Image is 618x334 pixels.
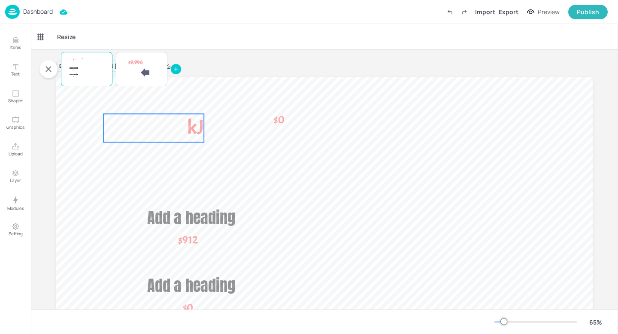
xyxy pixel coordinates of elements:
label: Redo (Ctrl + Y) [457,5,472,19]
span: Add a heading [70,67,78,69]
span: $0 [73,76,74,77]
div: Publish [577,7,599,17]
span: $0 [183,301,194,315]
span: Resize [55,32,77,41]
span: $0 [274,112,285,127]
span: $9,996 [128,58,143,66]
span: $912 [178,233,198,247]
span: Add a heading [147,273,236,297]
span: $0 [82,58,83,59]
img: logo-86c26b7e.jpg [5,5,20,19]
p: Dashboard [23,9,53,15]
label: Undo (Ctrl + Z) [442,5,457,19]
div: Import [475,7,495,16]
div: Preview [538,7,560,17]
div: 65 % [585,318,606,327]
div: Export [499,7,518,16]
button: Publish [568,5,608,19]
button: Preview [522,6,565,18]
span: Add a heading [147,206,236,229]
span: kJ [73,58,75,61]
span: kJ [187,115,204,140]
span: $912 [73,70,74,71]
span: Add a heading [70,73,78,76]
